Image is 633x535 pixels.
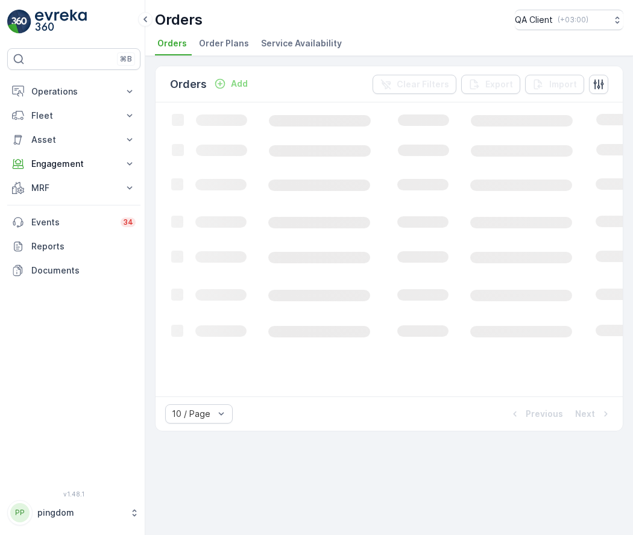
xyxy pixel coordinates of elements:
p: Next [575,408,595,420]
p: Operations [31,86,116,98]
span: Order Plans [199,37,249,49]
button: Asset [7,128,140,152]
img: logo_light-DOdMpM7g.png [35,10,87,34]
a: Documents [7,258,140,283]
button: QA Client(+03:00) [515,10,623,30]
p: Fleet [31,110,116,122]
button: Operations [7,80,140,104]
span: v 1.48.1 [7,490,140,498]
p: Documents [31,264,136,277]
p: 34 [123,217,133,227]
button: Previous [508,407,564,421]
button: Engagement [7,152,140,176]
p: Reports [31,240,136,252]
p: pingdom [37,507,124,519]
button: Add [209,77,253,91]
p: Orders [170,76,207,93]
p: Asset [31,134,116,146]
div: PP [10,503,30,522]
button: MRF [7,176,140,200]
p: Export [485,78,513,90]
p: Import [549,78,577,90]
button: Next [574,407,613,421]
button: Clear Filters [373,75,456,94]
p: MRF [31,182,116,194]
button: PPpingdom [7,500,140,525]
span: Service Availability [261,37,342,49]
p: Add [231,78,248,90]
span: Orders [157,37,187,49]
img: logo [7,10,31,34]
p: QA Client [515,14,553,26]
button: Export [461,75,520,94]
a: Events34 [7,210,140,234]
p: Orders [155,10,203,30]
a: Reports [7,234,140,258]
p: Engagement [31,158,116,170]
button: Import [525,75,584,94]
p: ( +03:00 ) [558,15,588,25]
p: ⌘B [120,54,132,64]
p: Previous [526,408,563,420]
p: Clear Filters [397,78,449,90]
button: Fleet [7,104,140,128]
p: Events [31,216,113,228]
